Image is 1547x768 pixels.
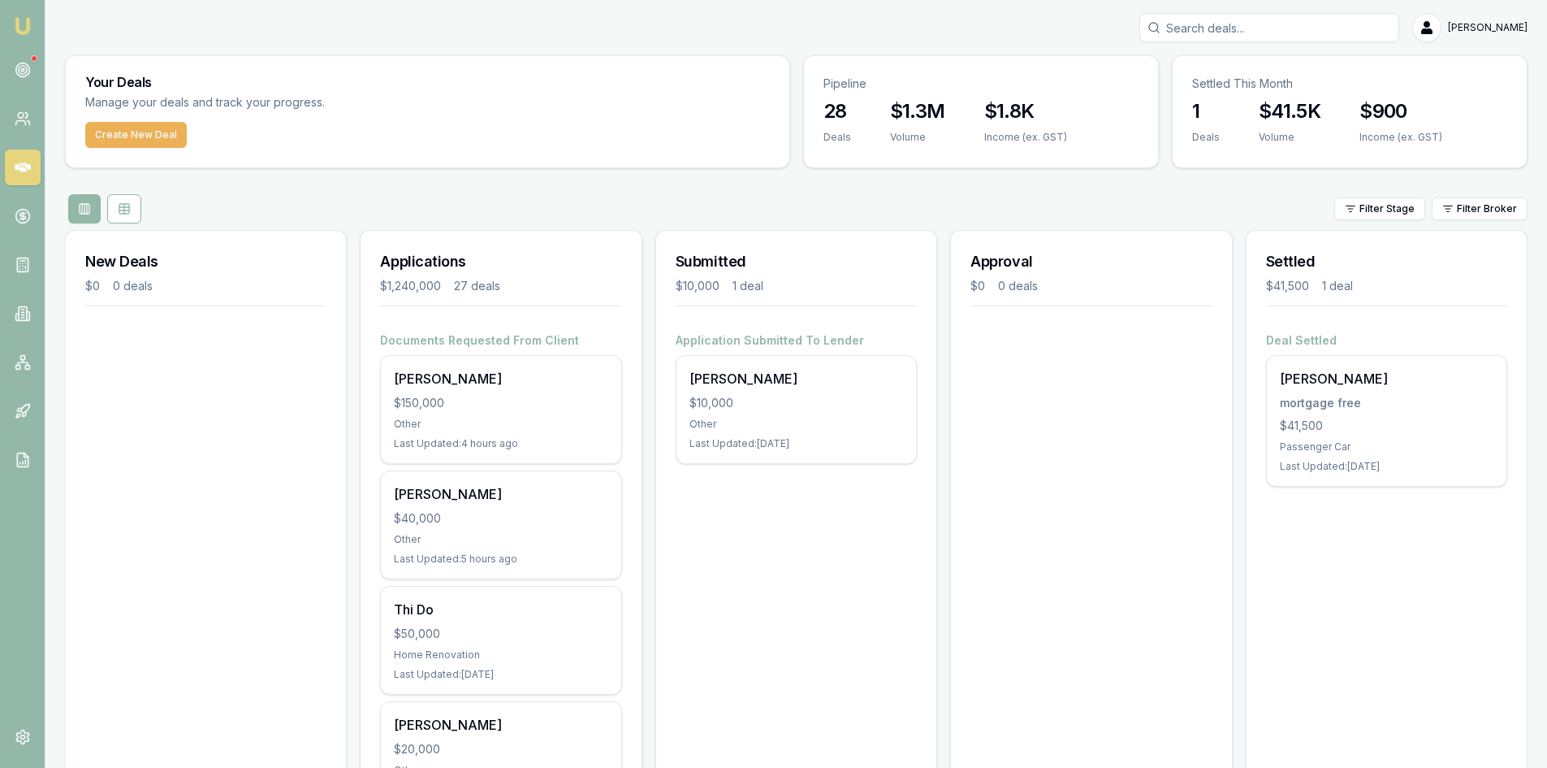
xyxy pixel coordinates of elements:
[1259,131,1320,144] div: Volume
[394,668,607,681] div: Last Updated: [DATE]
[394,649,607,662] div: Home Renovation
[732,278,763,294] div: 1 deal
[1359,131,1442,144] div: Income (ex. GST)
[823,98,851,124] h3: 28
[394,369,607,388] div: [PERSON_NAME]
[1359,202,1415,215] span: Filter Stage
[394,553,607,566] div: Last Updated: 5 hours ago
[113,278,153,294] div: 0 deals
[1266,250,1507,273] h3: Settled
[394,626,607,642] div: $50,000
[1280,369,1493,388] div: [PERSON_NAME]
[676,332,917,349] h4: Application Submitted To Lender
[1192,131,1220,144] div: Deals
[1334,197,1425,220] button: Filter Stage
[394,715,607,735] div: [PERSON_NAME]
[689,369,903,388] div: [PERSON_NAME]
[394,741,607,757] div: $20,000
[394,418,607,431] div: Other
[998,278,1038,294] div: 0 deals
[454,278,500,294] div: 27 deals
[1280,395,1493,411] div: mortgage free
[676,250,917,273] h3: Submitted
[890,98,945,124] h3: $1.3M
[1280,440,1493,453] div: Passenger Car
[394,533,607,546] div: Other
[380,278,441,294] div: $1,240,000
[1457,202,1517,215] span: Filter Broker
[970,278,985,294] div: $0
[823,76,1139,92] p: Pipeline
[85,278,100,294] div: $0
[1280,418,1493,434] div: $41,500
[1359,98,1442,124] h3: $900
[85,93,501,112] p: Manage your deals and track your progress.
[1266,278,1309,294] div: $41,500
[984,131,1067,144] div: Income (ex. GST)
[823,131,851,144] div: Deals
[676,278,719,294] div: $10,000
[85,122,187,148] button: Create New Deal
[394,484,607,504] div: [PERSON_NAME]
[85,76,770,89] h3: Your Deals
[394,437,607,450] div: Last Updated: 4 hours ago
[689,418,903,431] div: Other
[1322,278,1353,294] div: 1 deal
[1432,197,1528,220] button: Filter Broker
[689,395,903,411] div: $10,000
[394,395,607,411] div: $150,000
[1192,76,1507,92] p: Settled This Month
[13,16,32,36] img: emu-icon-u.png
[1266,332,1507,349] h4: Deal Settled
[970,250,1212,273] h3: Approval
[689,437,903,450] div: Last Updated: [DATE]
[380,250,621,273] h3: Applications
[394,600,607,619] div: Thi Do
[380,332,621,349] h4: Documents Requested From Client
[1259,98,1320,124] h3: $41.5K
[984,98,1067,124] h3: $1.8K
[394,510,607,527] div: $40,000
[890,131,945,144] div: Volume
[1448,21,1528,34] span: [PERSON_NAME]
[1139,13,1399,42] input: Search deals
[1280,460,1493,473] div: Last Updated: [DATE]
[85,250,326,273] h3: New Deals
[1192,98,1220,124] h3: 1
